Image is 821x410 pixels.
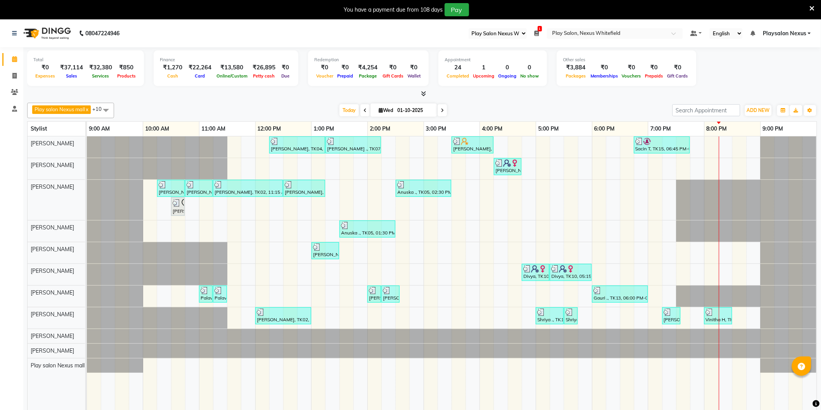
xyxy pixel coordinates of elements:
button: ADD NEW [745,105,772,116]
span: Upcoming [471,73,496,79]
span: Package [357,73,379,79]
span: [PERSON_NAME] [31,289,74,296]
span: Expenses [33,73,57,79]
div: Divya, TK10, 05:15 PM-06:00 PM, Gel Nail Polish Application,Polish Application [551,265,591,280]
span: Voucher [314,73,335,79]
a: 1:00 PM [312,123,336,134]
span: Play salon Nexus mall [31,362,85,369]
div: [PERSON_NAME] ., TK09, 10:15 AM-10:45 AM, Hair Cut [DEMOGRAPHIC_DATA] (Head Stylist) [158,181,184,196]
div: Palavi P, TK06, 11:15 AM-11:30 AM, 3G Under Arms [214,287,226,301]
div: Palavi P, TK06, 11:00 AM-11:15 AM, Brightening Wax Full Arms [200,287,212,301]
div: You have a payment due from 108 days [344,6,443,14]
span: Gift Cards [381,73,405,79]
a: 3:00 PM [424,123,449,134]
div: ₹26,895 [249,63,279,72]
a: 12:00 PM [256,123,283,134]
div: [PERSON_NAME] ., TK01, 10:30 AM-10:45 AM, Hair Cut [DEMOGRAPHIC_DATA] (Senior Stylist),FUSIO-DOSE... [172,198,184,215]
span: ADD NEW [747,107,770,113]
div: 0 [496,63,518,72]
div: ₹32,380 [86,63,115,72]
input: Search Appointment [672,104,740,116]
div: ₹0 [314,63,335,72]
div: ₹0 [643,63,665,72]
span: Ongoing [496,73,518,79]
div: ₹13,580 [215,63,249,72]
span: [PERSON_NAME] [31,162,74,169]
div: [PERSON_NAME], TK10, 04:15 PM-04:45 PM, Blowdry without shampoo -Long [495,159,521,174]
div: [PERSON_NAME] P, TK11, 02:00 PM-02:15 PM, Cut & file [368,287,380,301]
a: 8:00 PM [705,123,729,134]
span: [PERSON_NAME] [31,140,74,147]
div: ₹0 [33,63,57,72]
div: Sacin T, TK15, 06:45 PM-07:45 PM, Hair Cut Men (Director) [635,138,689,152]
div: [PERSON_NAME], TK02, 01:00 PM-01:30 PM, FUSIO-DOSE PLUS RITUAL- 30 MIN [312,243,338,258]
span: Packages [564,73,588,79]
div: ₹0 [665,63,690,72]
div: Shriya ., TK12, 05:00 PM-05:30 PM, Head Message [537,308,563,323]
span: [PERSON_NAME] [31,246,74,253]
span: +10 [92,106,107,112]
span: Wed [377,107,395,113]
span: Stylist [31,125,47,132]
a: 2:00 PM [368,123,392,134]
div: [PERSON_NAME], TK02, 11:15 AM-12:30 PM, SYMBIOSE ANTI-DANDRUFF RITUAL - 75 MIN MEN [214,181,282,196]
a: x [85,106,88,112]
div: ₹0 [405,63,423,72]
span: No show [518,73,541,79]
span: Prepaids [643,73,665,79]
div: 1 [471,63,496,72]
span: Gift Cards [665,73,690,79]
span: Today [339,104,359,116]
a: 4:00 PM [480,123,504,134]
div: [PERSON_NAME], TK02, 12:00 PM-01:00 PM, Classic pedicure [256,308,310,323]
a: 9:00 AM [87,123,112,134]
div: Divya, TK10, 04:45 PM-05:15 PM, Gel Nail Polish Application [523,265,549,280]
div: ₹37,114 [57,63,86,72]
a: 10:00 AM [143,123,171,134]
div: Total [33,57,138,63]
span: [PERSON_NAME] [31,224,74,231]
span: Services [90,73,111,79]
span: Online/Custom [215,73,249,79]
div: [PERSON_NAME], TK04, 12:15 PM-01:15 PM, Hair Cut [DEMOGRAPHIC_DATA] (Head Stylist) [270,138,324,152]
span: Prepaid [335,73,355,79]
button: Pay [445,3,469,16]
div: 0 [518,63,541,72]
div: [PERSON_NAME] ., TK07, 01:15 PM-02:15 PM, Hair Cut Men (Senior stylist) [326,138,380,152]
span: Vouchers [620,73,643,79]
div: 24 [445,63,471,72]
span: [PERSON_NAME] [31,267,74,274]
span: [PERSON_NAME] [31,311,74,318]
div: [PERSON_NAME] P, TK11, 02:15 PM-02:35 PM, FOOT MASSAGE 20 MIN [382,287,399,301]
span: Wallet [405,73,423,79]
b: 08047224946 [85,22,120,44]
div: Shriya ., TK12, 05:30 PM-05:45 PM, Shampoo and conditioner [KERASTASE] Medium [565,308,577,323]
a: 6:00 PM [592,123,617,134]
div: ₹3,884 [563,63,589,72]
div: [PERSON_NAME], TK02, 12:30 PM-01:15 PM, Hair Cut Men (Senior stylist) [284,181,324,196]
div: ₹1,270 [160,63,185,72]
div: ₹4,254 [355,63,381,72]
div: Redemption [314,57,423,63]
div: ₹0 [381,63,405,72]
span: [PERSON_NAME] [31,347,74,354]
input: 2025-10-01 [395,105,434,116]
div: Anuska ., TK05, 01:30 PM-02:30 PM, Hair Cut [DEMOGRAPHIC_DATA] (Head Stylist) [340,222,395,236]
div: ₹0 [620,63,643,72]
div: [PERSON_NAME], TK03, 03:30 PM-04:15 PM, Shampoo and Conditioner [KERASTASE] Long [452,138,493,152]
span: Completed [445,73,471,79]
div: ₹850 [115,63,138,72]
div: Vinitha H, TK14, 08:00 PM-08:30 PM, Gel Nail Polish Application [705,308,731,323]
span: Memberships [589,73,620,79]
span: [PERSON_NAME] [31,183,74,190]
a: 11:00 AM [199,123,227,134]
div: Anuska ., TK05, 02:30 PM-03:30 PM, Head Shave,[PERSON_NAME] Shave [397,181,450,196]
a: 9:00 PM [761,123,785,134]
div: [PERSON_NAME] ., TK16, 07:15 PM-07:35 PM, Threading EB,UL [663,308,680,323]
a: 5:00 PM [536,123,561,134]
a: 7:00 PM [648,123,673,134]
div: [PERSON_NAME] ., TK09, 10:45 AM-11:15 AM, FUSIO-DOSE PLUS RITUAL- 30 MIN [186,181,212,196]
span: Card [193,73,207,79]
img: logo [20,22,73,44]
span: Sales [64,73,79,79]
